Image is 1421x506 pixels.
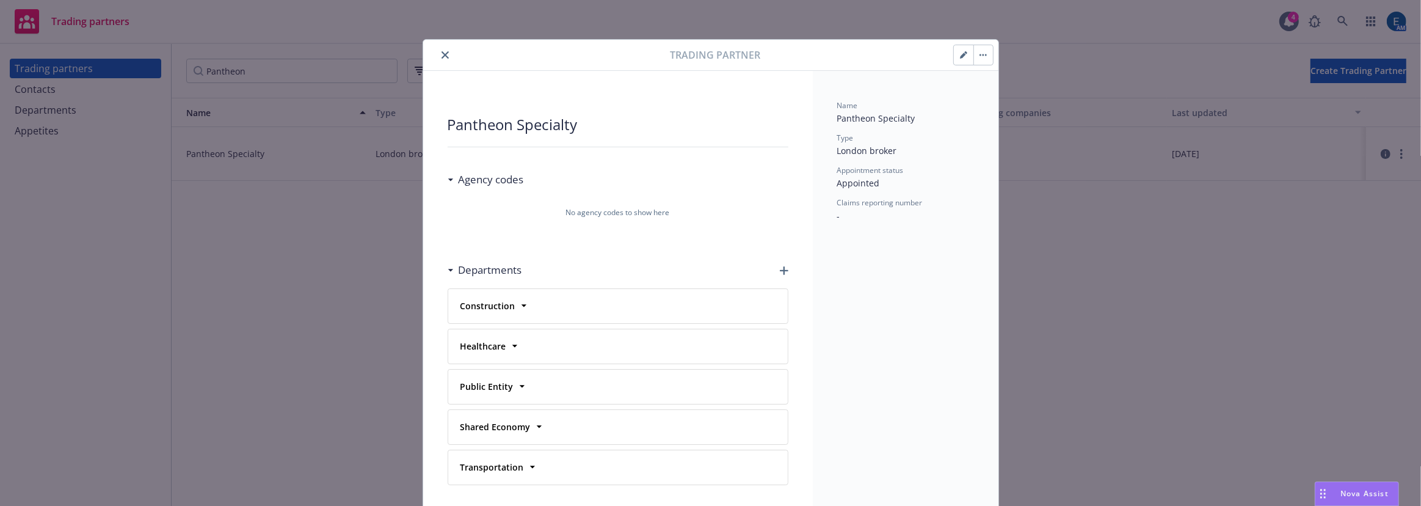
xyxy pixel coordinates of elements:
[448,172,524,188] div: Agency codes
[1315,482,1399,506] button: Nova Assist
[448,115,788,134] div: Pantheon Specialty
[837,100,858,111] span: Name
[1340,488,1389,499] span: Nova Assist
[460,381,514,392] strong: Public Entity
[438,48,452,62] button: close
[460,461,524,473] strong: Transportation
[459,172,524,188] h3: Agency codes
[460,421,531,433] strong: Shared Economy
[837,177,880,189] span: Appointed
[837,210,840,222] span: -
[837,112,915,124] span: Pantheon Specialty
[837,165,904,175] span: Appointment status
[459,262,522,278] h3: Departments
[671,48,761,62] span: Trading partner
[566,207,670,218] span: No agency codes to show here
[448,262,522,278] div: Departments
[460,340,506,352] strong: Healthcare
[837,145,897,156] span: London broker
[1315,482,1331,505] div: Drag to move
[460,300,515,312] strong: Construction
[837,133,854,143] span: Type
[837,197,923,208] span: Claims reporting number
